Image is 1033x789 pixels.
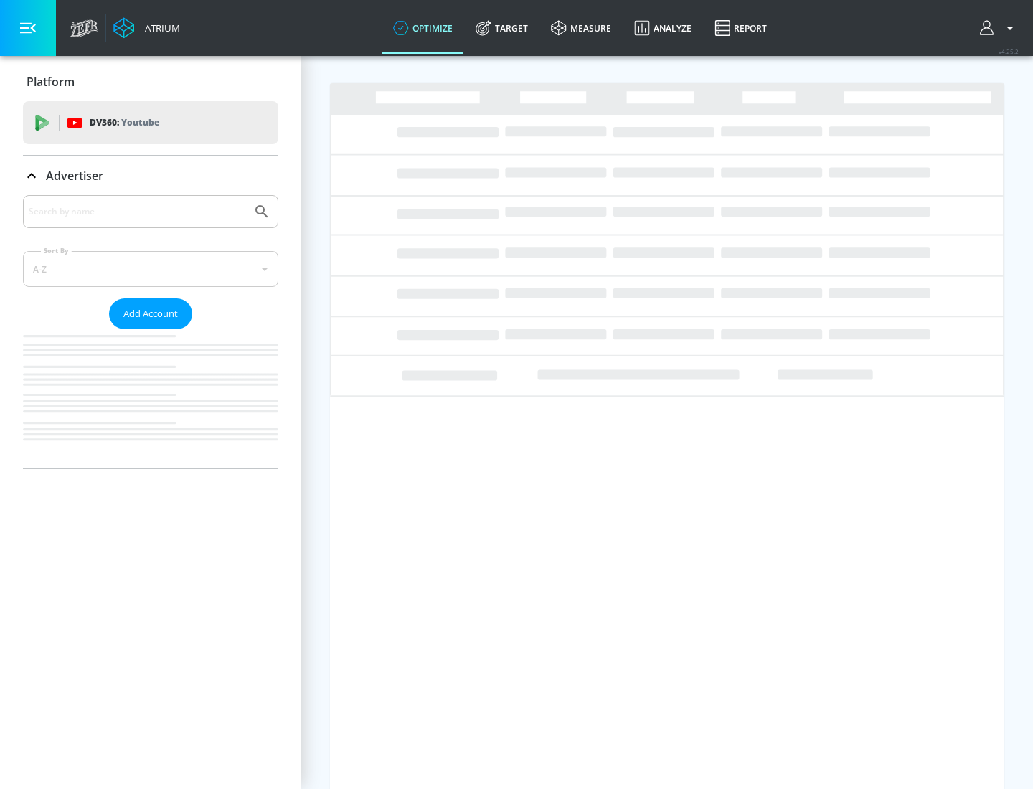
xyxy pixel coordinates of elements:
a: Report [703,2,778,54]
p: DV360: [90,115,159,131]
input: Search by name [29,202,246,221]
button: Add Account [109,298,192,329]
div: A-Z [23,251,278,287]
p: Youtube [121,115,159,130]
div: Advertiser [23,195,278,468]
div: Platform [23,62,278,102]
div: DV360: Youtube [23,101,278,144]
a: optimize [382,2,464,54]
div: Advertiser [23,156,278,196]
label: Sort By [41,246,72,255]
span: v 4.25.2 [999,47,1019,55]
p: Platform [27,74,75,90]
p: Advertiser [46,168,103,184]
a: Target [464,2,539,54]
a: Analyze [623,2,703,54]
nav: list of Advertiser [23,329,278,468]
span: Add Account [123,306,178,322]
a: measure [539,2,623,54]
div: Atrium [139,22,180,34]
a: Atrium [113,17,180,39]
